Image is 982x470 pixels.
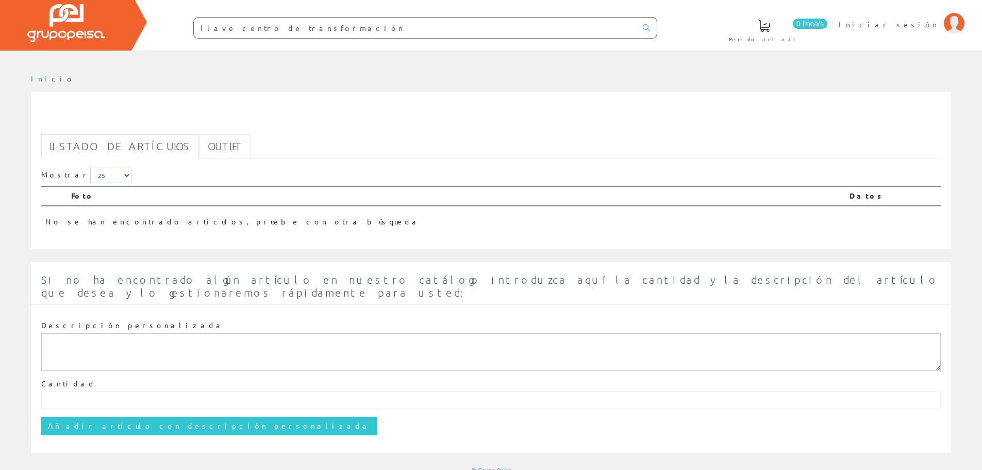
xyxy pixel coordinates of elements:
[41,320,224,331] label: Descripción personalizada
[41,273,939,299] span: Si no ha encontrado algún artículo en nuestro catálogo introduzca aquí la cantidad y la descripci...
[41,108,941,129] h1: llave centro de transformación
[31,74,75,83] a: Inicio
[41,417,377,434] input: Añadir artículo con descripción personalizada
[41,206,845,231] td: No se han encontrado artículos, pruebe con otra búsqueda
[41,379,96,389] label: Cantidad
[67,186,845,206] th: Foto
[793,19,827,29] span: 0 línea/s
[90,168,131,183] select: Mostrar
[199,134,251,158] a: Outlet
[41,168,131,183] label: Mostrar
[41,134,198,158] a: Listado de artículos
[845,186,941,206] th: Datos
[839,11,964,21] a: Iniciar sesión
[27,4,105,42] img: Grupo Peisa
[194,18,637,38] input: Buscar ...
[729,34,799,44] span: Pedido actual
[839,19,939,29] span: Iniciar sesión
